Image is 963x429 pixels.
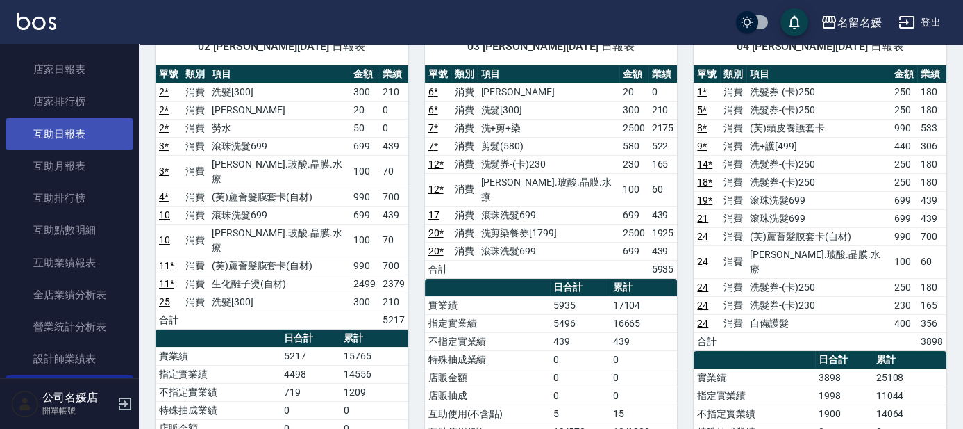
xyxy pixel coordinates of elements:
td: 439 [550,332,609,350]
td: 699 [619,206,648,224]
td: 消費 [720,83,746,101]
td: 5496 [550,314,609,332]
td: 11044 [873,387,946,405]
a: 24 [697,282,708,293]
td: 100 [619,173,648,206]
td: 306 [917,137,946,155]
td: 0 [280,401,340,419]
td: 指定實業績 [156,365,280,383]
a: 25 [159,296,170,307]
th: 累計 [873,351,946,369]
td: [PERSON_NAME] [477,83,619,101]
td: 15765 [340,347,408,365]
td: 60 [648,173,678,206]
td: 439 [610,332,678,350]
th: 金額 [350,65,379,83]
td: 消費 [451,101,478,119]
a: 設計師業績表 [6,343,133,375]
td: [PERSON_NAME] [208,101,350,119]
td: 洗髮券-(卡)250 [746,101,891,119]
a: 互助點數明細 [6,214,133,246]
td: 100 [350,224,379,257]
td: 消費 [720,137,746,155]
a: 10 [159,234,170,245]
td: 不指定實業績 [694,405,815,423]
div: 名留名媛 [837,14,882,31]
td: 990 [891,119,917,137]
button: save [780,8,808,36]
td: 消費 [182,188,208,206]
td: 699 [891,191,917,209]
td: 719 [280,383,340,401]
a: 店家排行榜 [6,86,133,118]
td: 3898 [917,332,946,350]
td: 0 [340,401,408,419]
td: 消費 [720,296,746,314]
td: 消費 [451,119,478,137]
td: 0 [610,369,678,387]
td: 0 [550,387,609,405]
td: 180 [917,278,946,296]
th: 金額 [619,65,648,83]
td: 440 [891,137,917,155]
td: 533 [917,119,946,137]
a: 21 [697,213,708,224]
td: 250 [891,173,917,191]
td: 439 [379,137,408,155]
h5: 公司名媛店 [42,391,113,405]
td: 356 [917,314,946,332]
img: Logo [17,13,56,30]
td: 439 [648,206,678,224]
td: 14064 [873,405,946,423]
td: 1900 [815,405,873,423]
th: 日合計 [280,330,340,348]
td: 洗髮券-(卡)250 [746,278,891,296]
th: 類別 [182,65,208,83]
td: 2500 [619,224,648,242]
a: 互助月報表 [6,150,133,182]
td: 5217 [379,311,408,329]
td: 消費 [451,155,478,173]
td: 699 [619,242,648,260]
td: 互助使用(不含點) [425,405,550,423]
td: 洗剪染餐券[1799] [477,224,619,242]
a: 24 [697,318,708,329]
td: 439 [917,191,946,209]
td: (芙)蘆薈髮膜套卡(自材) [208,188,350,206]
td: 消費 [720,173,746,191]
th: 項目 [746,65,891,83]
td: 剪髮(580) [477,137,619,155]
td: 消費 [720,119,746,137]
td: 滾珠洗髮699 [477,206,619,224]
a: 營業統計分析表 [6,311,133,343]
td: 消費 [182,257,208,275]
td: 180 [917,101,946,119]
td: 5935 [550,296,609,314]
td: 5217 [280,347,340,365]
td: 洗髮券-(卡)250 [746,83,891,101]
td: 消費 [720,155,746,173]
td: 消費 [182,101,208,119]
td: 439 [379,206,408,224]
td: 990 [350,257,379,275]
td: 特殊抽成業績 [156,401,280,419]
th: 項目 [208,65,350,83]
td: 勞水 [208,119,350,137]
td: [PERSON_NAME].玻酸.晶膜.水療 [208,155,350,188]
td: 17104 [610,296,678,314]
td: 消費 [720,227,746,245]
span: 04 [PERSON_NAME][DATE] 日報表 [710,40,930,54]
td: 699 [891,209,917,227]
td: 250 [891,83,917,101]
td: 0 [379,101,408,119]
td: 699 [350,137,379,155]
td: 400 [891,314,917,332]
td: 16665 [610,314,678,332]
td: 洗髮券-(卡)230 [477,155,619,173]
img: Person [11,390,39,418]
td: 消費 [451,206,478,224]
a: 24 [697,231,708,242]
td: 0 [379,119,408,137]
td: 180 [917,155,946,173]
td: 2499 [350,275,379,293]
